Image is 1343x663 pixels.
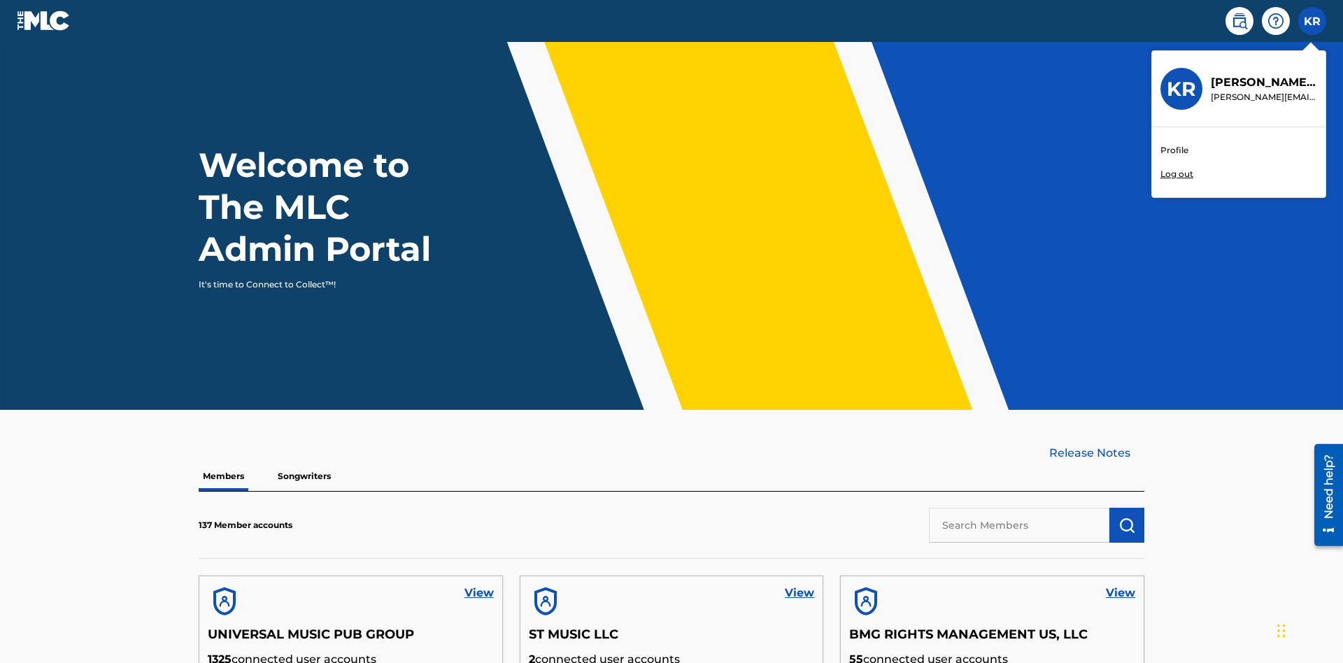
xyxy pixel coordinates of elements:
a: Release Notes [1049,445,1144,462]
a: View [1106,585,1135,601]
img: MLC Logo [17,10,71,31]
div: Help [1262,7,1290,35]
h3: KR [1167,77,1196,101]
iframe: Resource Center [1304,439,1343,553]
div: User Menu [1298,7,1326,35]
p: Krystal Ribble [1211,74,1317,91]
img: search [1231,13,1248,29]
a: Public Search [1225,7,1253,35]
div: Drag [1277,610,1286,652]
iframe: Chat Widget [1273,596,1343,663]
img: account [529,585,562,618]
a: View [464,585,494,601]
h1: Welcome to The MLC Admin Portal [199,144,460,270]
img: Search Works [1118,517,1135,534]
img: help [1267,13,1284,29]
img: account [208,585,241,618]
a: Profile [1160,144,1188,157]
input: Search Members [929,508,1109,543]
h5: BMG RIGHTS MANAGEMENT US, LLC [849,627,1135,651]
p: Songwriters [273,462,335,491]
p: Log out [1160,168,1193,180]
p: 137 Member accounts [199,519,292,532]
h5: ST MUSIC LLC [529,627,815,651]
h5: UNIVERSAL MUSIC PUB GROUP [208,627,494,651]
p: It's time to Connect to Collect™! [199,278,441,291]
img: account [849,585,883,618]
p: Members [199,462,248,491]
p: krystal.ribble@themlc.com [1211,91,1317,104]
a: View [785,585,814,601]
